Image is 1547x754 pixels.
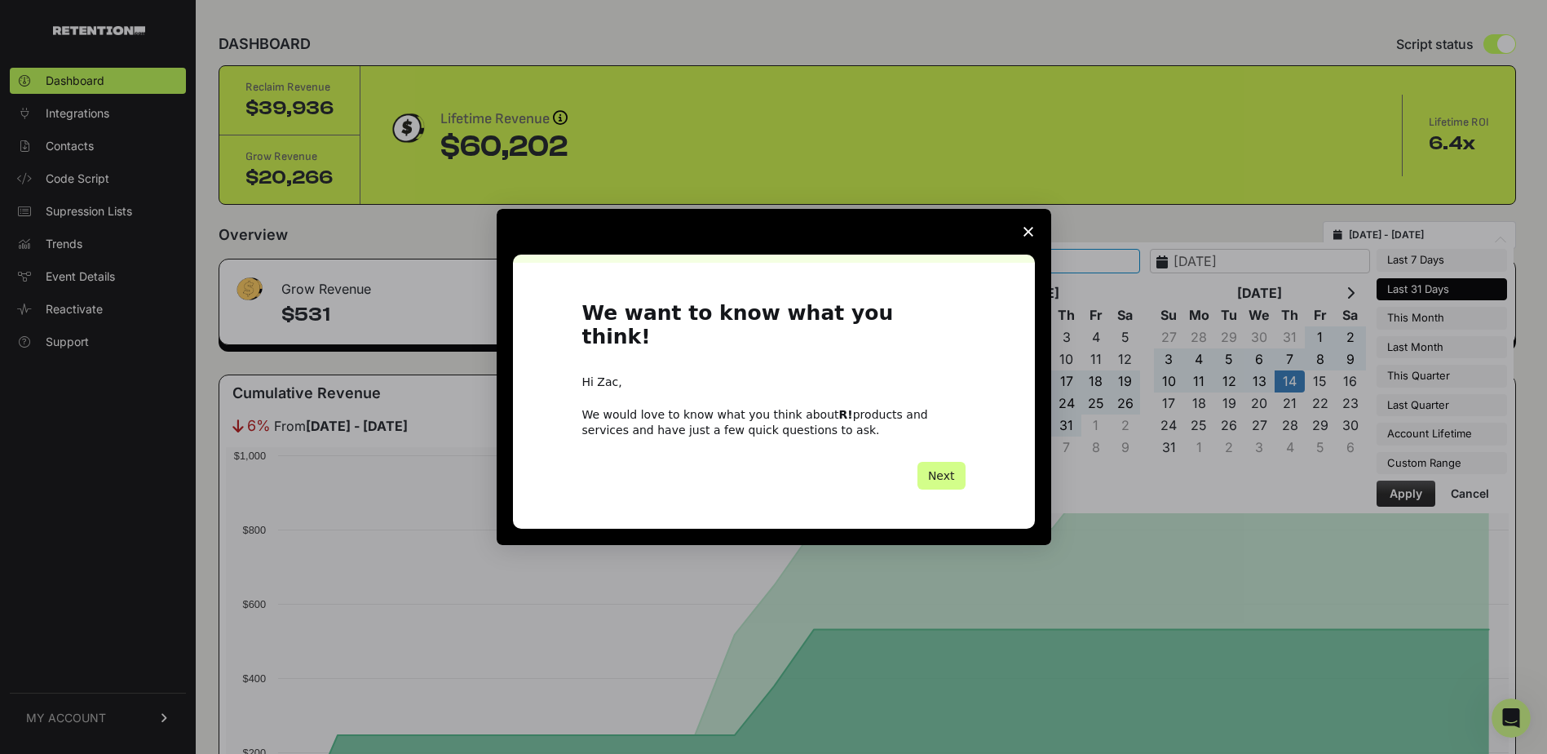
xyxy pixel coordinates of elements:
div: We would love to know what you think about products and services and have just a few quick questi... [582,407,966,437]
div: Hi Zac, [582,375,966,391]
button: Next [917,462,966,490]
b: R! [839,408,853,421]
span: Close survey [1006,209,1051,255]
h1: We want to know what you think! [582,302,966,358]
